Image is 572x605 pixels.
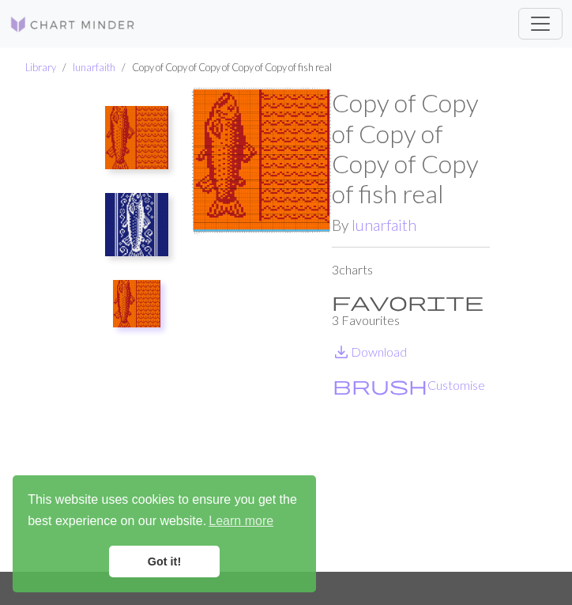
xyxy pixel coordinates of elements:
[25,61,56,74] a: Library
[28,490,301,533] span: This website uses cookies to ensure you get the best experience on our website.
[332,342,351,361] i: Download
[13,475,316,592] div: cookieconsent
[352,216,416,234] a: lunarfaith
[332,341,351,363] span: save_alt
[332,344,407,359] a: DownloadDownload
[113,280,160,327] img: Copy of fish real
[518,8,563,40] button: Toggle navigation
[332,260,490,279] p: 3 charts
[333,374,427,396] span: brush
[191,88,332,572] img: Copy of fish real
[105,106,168,169] img: fish real
[9,15,136,34] img: Logo
[332,290,484,312] span: favorite
[333,376,427,395] i: Customise
[332,88,490,210] h1: Copy of Copy of Copy of Copy of Copy of fish real
[332,292,490,330] p: 3 Favourites
[109,546,220,577] a: dismiss cookie message
[206,509,276,533] a: learn more about cookies
[332,292,484,311] i: Favourite
[73,61,115,74] a: lunarfaith
[105,193,168,256] img: Copy of fish real
[332,375,486,395] button: CustomiseCustomise
[115,60,332,75] li: Copy of Copy of Copy of Copy of Copy of fish real
[332,216,490,234] h2: By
